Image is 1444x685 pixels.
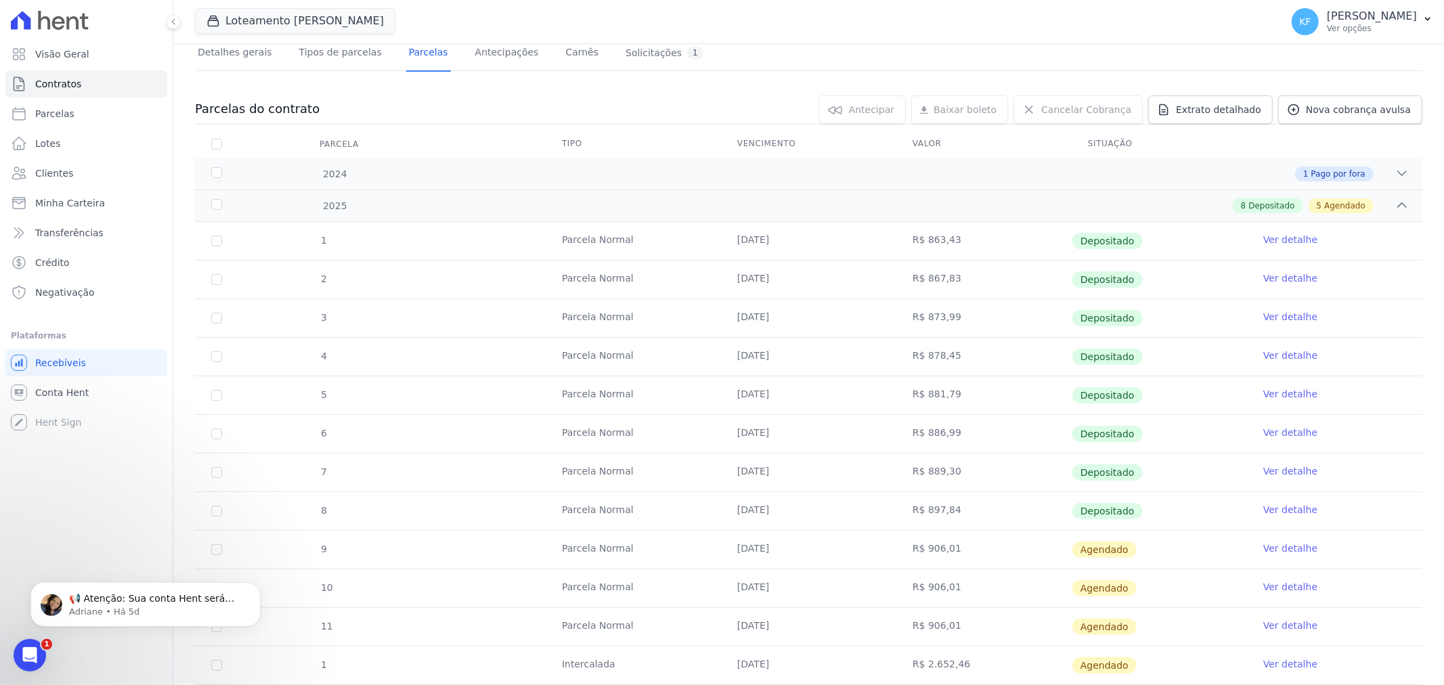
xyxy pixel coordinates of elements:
[546,222,721,260] td: Parcela Normal
[1176,103,1261,116] span: Extrato detalhado
[1248,200,1294,212] span: Depositado
[1303,168,1309,180] span: 1
[1072,464,1143,481] span: Depositado
[721,261,896,299] td: [DATE]
[406,36,451,72] a: Parcelas
[5,130,167,157] a: Lotes
[896,299,1072,337] td: R$ 873,99
[1263,619,1317,632] a: Ver detalhe
[35,107,74,120] span: Parcelas
[1306,103,1411,116] span: Nova cobrança avulsa
[1072,619,1137,635] span: Agendado
[721,222,896,260] td: [DATE]
[35,226,104,240] span: Transferências
[1072,130,1247,158] th: Situação
[320,312,327,323] span: 3
[303,131,375,158] div: Parcela
[35,137,61,150] span: Lotes
[1278,95,1422,124] a: Nova cobrança avulsa
[297,36,385,72] a: Tipos de parcelas
[721,608,896,646] td: [DATE]
[721,492,896,530] td: [DATE]
[1281,3,1444,41] button: KF [PERSON_NAME] Ver opções
[10,554,281,648] iframe: Intercom notifications mensagem
[721,376,896,414] td: [DATE]
[5,70,167,97] a: Contratos
[1072,503,1143,519] span: Depositado
[5,100,167,127] a: Parcelas
[5,379,167,406] a: Conta Hent
[1241,200,1246,212] span: 8
[320,505,327,516] span: 8
[1148,95,1273,124] a: Extrato detalhado
[35,356,86,370] span: Recebíveis
[546,531,721,569] td: Parcela Normal
[1263,657,1317,671] a: Ver detalhe
[546,646,721,684] td: Intercalada
[1072,426,1143,442] span: Depositado
[626,47,703,60] div: Solicitações
[1299,17,1311,26] span: KF
[322,167,347,181] span: 2024
[546,376,721,414] td: Parcela Normal
[896,531,1072,569] td: R$ 906,01
[1072,271,1143,288] span: Depositado
[896,569,1072,607] td: R$ 906,01
[35,77,81,91] span: Contratos
[5,190,167,217] a: Minha Carteira
[5,349,167,376] a: Recebíveis
[1263,464,1317,478] a: Ver detalhe
[546,338,721,376] td: Parcela Normal
[896,130,1072,158] th: Valor
[896,646,1072,684] td: R$ 2.652,46
[896,222,1072,260] td: R$ 863,43
[546,492,721,530] td: Parcela Normal
[546,299,721,337] td: Parcela Normal
[320,351,327,361] span: 4
[1327,9,1417,23] p: [PERSON_NAME]
[1072,657,1137,673] span: Agendado
[1317,200,1322,212] span: 5
[563,36,601,72] a: Carnês
[721,531,896,569] td: [DATE]
[320,544,327,554] span: 9
[320,582,333,593] span: 10
[14,639,46,671] iframe: Intercom live chat
[320,389,327,400] span: 5
[896,492,1072,530] td: R$ 897,84
[473,36,542,72] a: Antecipações
[195,36,275,72] a: Detalhes gerais
[1263,503,1317,516] a: Ver detalhe
[1263,271,1317,285] a: Ver detalhe
[546,608,721,646] td: Parcela Normal
[211,506,222,516] input: Só é possível selecionar pagamentos em aberto
[896,454,1072,491] td: R$ 889,30
[1263,349,1317,362] a: Ver detalhe
[211,313,222,324] input: Só é possível selecionar pagamentos em aberto
[5,249,167,276] a: Crédito
[1263,580,1317,594] a: Ver detalhe
[35,47,89,61] span: Visão Geral
[211,351,222,362] input: Só é possível selecionar pagamentos em aberto
[1072,580,1137,596] span: Agendado
[687,47,703,60] div: 1
[322,199,347,213] span: 2025
[211,236,222,246] input: Só é possível selecionar pagamentos em aberto
[211,660,222,671] input: default
[35,196,105,210] span: Minha Carteira
[1263,233,1317,246] a: Ver detalhe
[320,466,327,477] span: 7
[320,428,327,439] span: 6
[211,544,222,555] input: default
[721,646,896,684] td: [DATE]
[1263,426,1317,439] a: Ver detalhe
[1263,310,1317,324] a: Ver detalhe
[1324,200,1365,212] span: Agendado
[35,386,89,399] span: Conta Hent
[1072,387,1143,403] span: Depositado
[195,8,395,34] button: Loteamento [PERSON_NAME]
[1072,233,1143,249] span: Depositado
